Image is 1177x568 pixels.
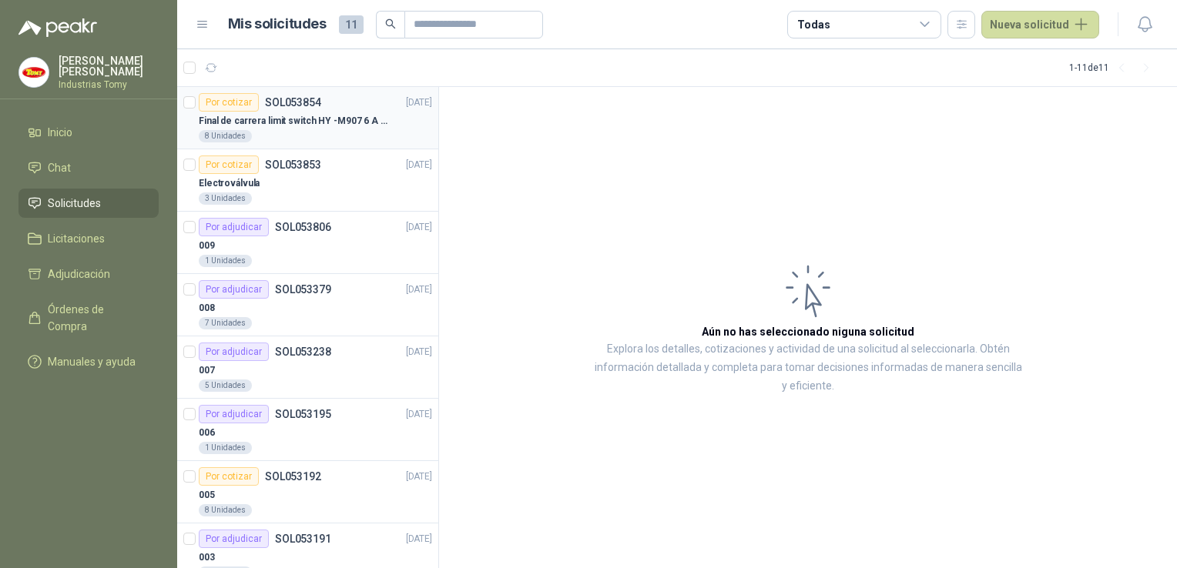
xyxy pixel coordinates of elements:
div: Todas [797,16,830,33]
p: 007 [199,363,215,378]
p: SOL053195 [275,409,331,419]
span: 11 [339,15,364,34]
p: SOL053192 [265,471,321,482]
div: Por cotizar [199,155,259,174]
div: Por adjudicar [199,280,269,299]
a: Por adjudicarSOL053238[DATE] 0075 Unidades [177,336,438,399]
p: [DATE] [406,220,432,235]
span: Manuales y ayuda [48,353,136,370]
div: Por cotizar [199,93,259,112]
div: Por cotizar [199,467,259,486]
a: Por cotizarSOL053192[DATE] 0058 Unidades [177,461,438,523]
a: Licitaciones [18,224,159,253]
div: 8 Unidades [199,504,252,516]
div: Por adjudicar [199,218,269,236]
span: Licitaciones [48,230,105,247]
p: SOL053379 [275,284,331,295]
p: [DATE] [406,345,432,359]
p: Industrias Tomy [59,80,159,89]
p: [DATE] [406,95,432,110]
a: Por adjudicarSOL053195[DATE] 0061 Unidades [177,399,438,461]
div: 1 - 11 de 11 [1069,55,1159,80]
a: Solicitudes [18,189,159,218]
a: Órdenes de Compra [18,295,159,341]
img: Logo peakr [18,18,97,37]
div: Por adjudicar [199,530,269,548]
div: 1 Unidades [199,442,252,454]
p: SOL053853 [265,159,321,170]
p: SOL053191 [275,533,331,544]
span: Inicio [48,124,72,141]
a: Manuales y ayuda [18,347,159,376]
p: SOL053854 [265,97,321,108]
h3: Aún no has seleccionado niguna solicitud [702,323,914,340]
p: [DATE] [406,282,432,297]
img: Company Logo [19,58,49,87]
p: 006 [199,426,215,440]
span: Adjudicación [48,266,110,282]
p: 009 [199,239,215,253]
h1: Mis solicitudes [228,13,327,35]
p: [DATE] [406,469,432,484]
a: Adjudicación [18,259,159,289]
div: Por adjudicar [199,342,269,361]
a: Por adjudicarSOL053379[DATE] 0087 Unidades [177,274,438,336]
p: [DATE] [406,407,432,422]
p: 003 [199,550,215,565]
p: Final de carrera limit switch HY -M907 6 A - 250 V a.c [199,114,391,129]
p: SOL053806 [275,222,331,232]
p: Explora los detalles, cotizaciones y actividad de una solicitud al seleccionarla. Obtén informaci... [593,340,1023,396]
button: Nueva solicitud [981,11,1099,38]
div: 7 Unidades [199,317,252,329]
p: [DATE] [406,532,432,546]
a: Por cotizarSOL053853[DATE] Electroválvula3 Unidades [177,149,438,212]
a: Por adjudicarSOL053806[DATE] 0091 Unidades [177,212,438,274]
a: Inicio [18,118,159,147]
a: Por cotizarSOL053854[DATE] Final de carrera limit switch HY -M907 6 A - 250 V a.c8 Unidades [177,87,438,149]
span: Chat [48,159,71,176]
p: 008 [199,301,215,316]
div: 5 Unidades [199,379,252,392]
p: 005 [199,488,215,503]
span: search [385,18,396,29]
div: Por adjudicar [199,405,269,423]
span: Órdenes de Compra [48,301,144,335]
p: [DATE] [406,158,432,172]
p: Electroválvula [199,176,260,191]
div: 8 Unidades [199,130,252,142]
div: 1 Unidades [199,255,252,267]
p: [PERSON_NAME] [PERSON_NAME] [59,55,159,77]
div: 3 Unidades [199,192,252,205]
a: Chat [18,153,159,182]
p: SOL053238 [275,346,331,357]
span: Solicitudes [48,195,101,212]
